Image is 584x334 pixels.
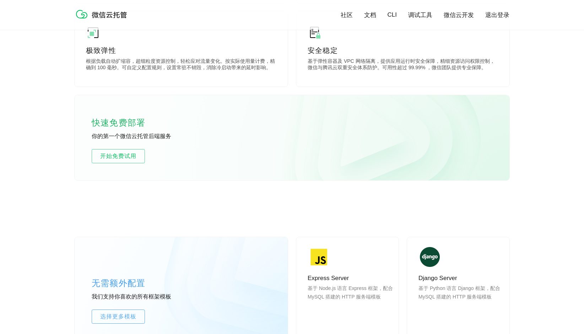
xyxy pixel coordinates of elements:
[92,133,198,141] p: 你的第一个微信云托管后端服务
[308,274,393,283] p: Express Server
[408,11,432,19] a: 调试工具
[418,274,504,283] p: Django Server
[341,11,353,19] a: 社区
[92,116,163,130] p: 快速免费部署
[75,16,131,22] a: 微信云托管
[75,7,131,21] img: 微信云托管
[485,11,509,19] a: 退出登录
[364,11,376,19] a: 文档
[86,58,276,72] p: 根据负载自动扩缩容，超细粒度资源控制，轻松应对流量变化。按实际使用量计费，精确到 100 毫秒。可自定义配置规则，设置常驻不销毁，消除冷启动带来的延时影响。
[308,284,393,318] p: 基于 Node.js 语言 Express 框架，配合 MySQL 搭建的 HTTP 服务端模板
[308,45,498,55] p: 安全稳定
[92,312,145,321] span: 选择更多模板
[92,293,198,301] p: 我们支持你喜欢的所有框架模板
[418,284,504,318] p: 基于 Python 语言 Django 框架，配合 MySQL 搭建的 HTTP 服务端模板
[92,152,145,160] span: 开始免费试用
[444,11,474,19] a: 微信云开发
[92,276,198,290] p: 无需额外配置
[388,11,397,18] a: CLI
[86,45,276,55] p: 极致弹性
[308,58,498,72] p: 基于弹性容器及 VPC 网络隔离，提供应用运行时安全保障，精细资源访问权限控制，微信与腾讯云双重安全体系防护。可用性超过 99.99% ，微信团队提供专业保障。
